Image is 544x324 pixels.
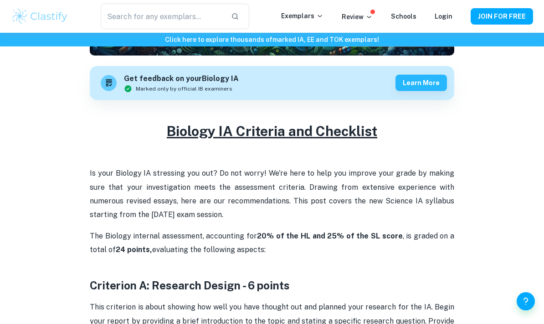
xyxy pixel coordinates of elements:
img: Clastify logo [11,7,69,25]
span: The Biology internal assessment, accounting for , is graded on a total of evaluating the followin... [90,232,456,254]
strong: Criterion A: Research Design - 6 points [90,279,290,292]
a: Get feedback on yourBiology IAMarked only by official IB examinersLearn more [90,66,454,100]
span: Marked only by official IB examiners [136,85,232,93]
button: JOIN FOR FREE [471,8,533,25]
button: Learn more [395,75,447,91]
p: Exemplars [281,11,323,21]
a: Schools [391,13,416,20]
button: Help and Feedback [517,292,535,310]
h6: Get feedback on your Biology IA [124,73,239,85]
input: Search for any exemplars... [101,4,224,29]
a: Login [435,13,452,20]
h6: Click here to explore thousands of marked IA, EE and TOK exemplars ! [2,35,542,45]
p: Review [342,12,373,22]
strong: 20% of the HL and 25% of the SL score [257,232,403,240]
strong: 24 points, [116,245,152,254]
u: Biology IA Criteria and Checklist [167,123,377,139]
span: Is your Biology IA stressing you out? Do not worry! We're here to help you improve your grade by ... [90,169,456,219]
